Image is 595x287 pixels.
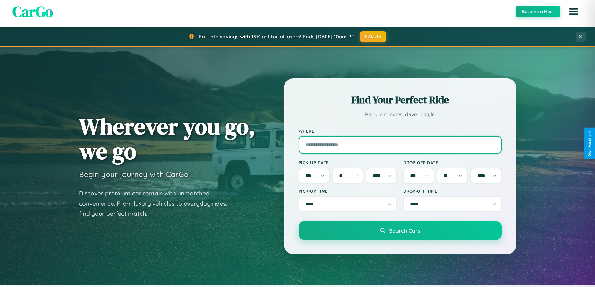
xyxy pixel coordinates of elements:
button: FALL15 [360,31,386,42]
h1: Wherever you go, we go [79,114,255,163]
p: Discover premium car rentals with unmatched convenience. From luxury vehicles to everyday rides, ... [79,188,235,219]
span: Fall into savings with 15% off for all users! Ends [DATE] 10am PT. [199,33,355,40]
label: Where [299,128,502,134]
button: Search Cars [299,221,502,240]
span: CarGo [12,1,53,22]
h3: Begin your journey with CarGo [79,170,189,179]
span: Search Cars [389,227,420,234]
h2: Find Your Perfect Ride [299,93,502,107]
label: Pick-up Date [299,160,397,165]
button: Open menu [565,3,583,20]
button: Become a Host [516,6,560,17]
label: Drop-off Time [403,188,502,194]
label: Pick-up Time [299,188,397,194]
div: Give Feedback [588,131,592,156]
label: Drop-off Date [403,160,502,165]
p: Book in minutes, drive in style [299,110,502,119]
